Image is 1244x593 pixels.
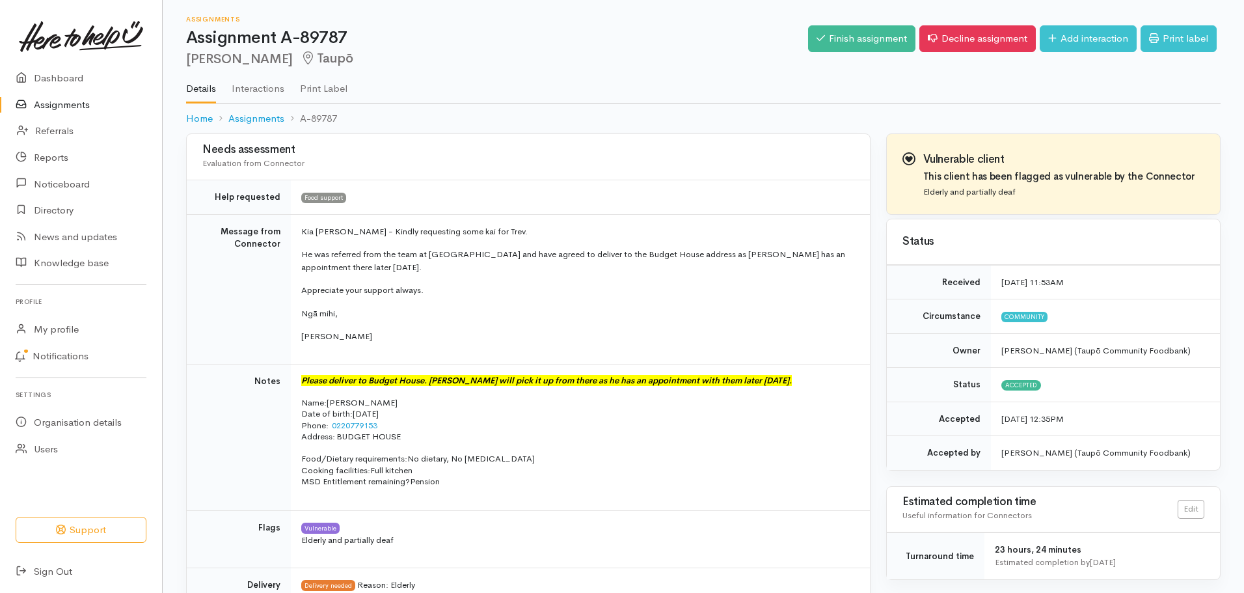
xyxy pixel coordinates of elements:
[300,66,347,102] a: Print Label
[370,465,412,476] span: Full kitchen
[187,214,291,364] td: Message from Connector
[187,364,291,510] td: Notes
[407,453,535,464] span: No dietary, No [MEDICAL_DATA]
[887,333,991,368] td: Owner
[1001,380,1041,391] span: Accepted
[991,436,1220,470] td: [PERSON_NAME] (Taupō Community Foodbank)
[1141,25,1217,52] a: Print label
[923,154,1195,166] h3: Vulnerable client
[301,408,353,419] span: Date of birth:
[284,111,337,126] li: A-89787
[202,158,304,169] span: Evaluation from Connector
[357,579,415,590] span: Reason: Elderly
[887,299,991,334] td: Circumstance
[1040,25,1137,52] a: Add interaction
[301,580,355,590] span: Delivery needed
[301,453,407,464] span: Food/Dietary requirements:
[301,476,410,487] span: MSD Entitlement remaining?
[232,66,284,102] a: Interactions
[1001,277,1064,288] time: [DATE] 11:53AM
[887,532,984,579] td: Turnaround time
[1001,345,1191,356] span: [PERSON_NAME] (Taupō Community Foodbank)
[995,544,1081,555] span: 23 hours, 24 minutes
[186,66,216,103] a: Details
[887,368,991,402] td: Status
[902,510,1032,521] span: Useful information for Connectors
[919,25,1036,52] a: Decline assignment
[186,16,808,23] h6: Assignments
[1001,312,1048,322] span: Community
[995,556,1204,569] div: Estimated completion by
[332,420,377,431] a: 0220779153
[1090,557,1116,568] time: [DATE]
[16,386,146,404] h6: Settings
[887,402,991,436] td: Accepted
[336,431,401,442] span: BUDGET HOUSE
[187,180,291,215] td: Help requested
[301,225,854,238] p: Kia [PERSON_NAME] - Kindly requesting some kai for Trev.
[186,111,213,126] a: Home
[923,186,1195,199] p: Elderly and partially deaf
[301,397,327,408] span: Name:
[301,193,346,203] span: Food support
[301,431,335,442] span: Address:
[301,284,854,297] p: Appreciate your support always.
[228,111,284,126] a: Assignments
[16,293,146,310] h6: Profile
[301,523,340,533] span: Vulnerable
[186,51,808,66] h2: [PERSON_NAME]
[301,307,854,320] p: Ngā mihi,
[887,436,991,470] td: Accepted by
[923,171,1195,182] h4: This client has been flagged as vulnerable by the Connector
[202,144,854,156] h3: Needs assessment
[301,330,854,343] p: [PERSON_NAME]
[902,496,1178,508] h3: Estimated completion time
[1178,500,1204,519] a: Edit
[301,375,792,386] font: Please deliver to Budget House. [PERSON_NAME] will pick it up from there as he has an appointment...
[301,534,854,547] p: Elderly and partially deaf
[327,397,398,408] span: [PERSON_NAME]
[353,408,379,419] span: [DATE]
[301,248,854,273] p: He was referred from the team at [GEOGRAPHIC_DATA] and have agreed to deliver to the Budget House...
[902,236,1204,248] h3: Status
[301,50,353,66] span: Taupō
[187,510,291,568] td: Flags
[301,420,329,431] span: Phone:
[887,265,991,299] td: Received
[1001,413,1064,424] time: [DATE] 12:35PM
[301,465,370,476] span: Cooking facilities:
[16,517,146,544] button: Support
[410,476,440,487] span: Pension
[186,103,1221,134] nav: breadcrumb
[186,29,808,48] h1: Assignment A-89787
[808,25,915,52] a: Finish assignment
